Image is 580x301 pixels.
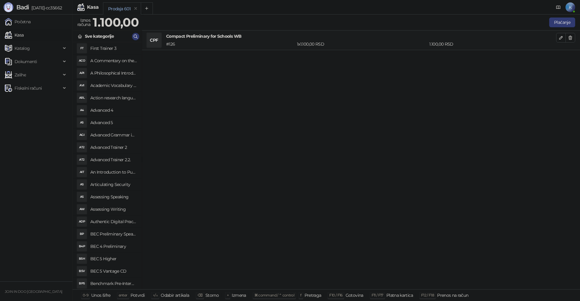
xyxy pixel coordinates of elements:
div: 1.100,00 RSD [428,41,557,47]
h4: Authentic Digital Practice Tests, Static online 1ed [90,217,137,226]
span: K [565,2,575,12]
div: Prodaja 601 [108,5,130,12]
h4: Academic Vocabulary in Use [90,81,137,90]
img: Logo [4,2,13,12]
div: B5H [77,254,87,264]
div: Platna kartica [386,291,413,299]
h4: Advanced Trainer 2.2. [90,155,137,165]
a: Početna [5,16,31,28]
div: AS [77,180,87,189]
div: ARL [77,93,87,103]
div: ADP [77,217,87,226]
span: ⌘ command / ⌃ control [254,293,295,297]
span: Dokumenti [14,56,37,68]
h4: Assessing Speaking [90,192,137,202]
span: F10 / F16 [329,293,342,297]
div: ACO [77,56,87,66]
span: ⌫ [198,293,202,297]
div: AVI [77,81,87,90]
h4: Action research language teaching [90,93,137,103]
div: B5V [77,266,87,276]
div: AS [77,192,87,202]
h4: Compact Preliminary for Schools WB [166,33,556,40]
div: A5 [77,118,87,127]
div: Gotovina [346,291,363,299]
div: AIT [77,167,87,177]
h4: BEC 4 Preliminary [90,242,137,251]
a: Kasa [5,29,24,41]
div: AT2 [77,142,87,152]
h4: BEC Preliminary Speaking Test [90,229,137,239]
span: 0-9 [83,293,88,297]
div: Iznos računa [76,16,92,28]
span: F12 / F18 [421,293,434,297]
div: grid [73,42,142,289]
button: remove [132,6,140,11]
div: Izmena [232,291,246,299]
div: Potvrdi [130,291,145,299]
a: Dokumentacija [553,2,563,12]
small: JOIN IN DOO [GEOGRAPHIC_DATA] [5,290,62,294]
h4: Benchmark Pre-Intermediate SB [90,279,137,288]
span: Badi [16,4,29,11]
span: F11 / F17 [372,293,383,297]
button: Add tab [141,2,153,14]
button: Plaćanje [549,18,575,27]
h4: A Philosophical Introduction to Human Rights [90,68,137,78]
div: Kasa [87,5,98,10]
h4: BEC 5 Higher [90,254,137,264]
div: Prenos na račun [437,291,468,299]
h4: BEC 5 Vantage CD [90,266,137,276]
span: Zalihe [14,69,26,81]
div: CPF [147,33,161,47]
h4: Advanced 4 [90,105,137,115]
div: AGI [77,130,87,140]
span: ↑/↓ [153,293,158,297]
div: 1 x 1.100,00 RSD [296,41,428,47]
div: AT2 [77,155,87,165]
div: API [77,68,87,78]
h4: First Trainer 3 [90,43,137,53]
span: [DATE]-cc35662 [29,5,62,11]
div: Pretraga [304,291,321,299]
div: BP [77,229,87,239]
h4: A Commentary on the International Convent on Civil and Political Rights [90,56,137,66]
div: # 126 [165,41,296,47]
span: + [227,293,229,297]
span: enter [119,293,127,297]
h4: An Introduction to Public International Law [90,167,137,177]
div: B4P [77,242,87,251]
div: Storno [205,291,219,299]
div: Odabir artikala [161,291,189,299]
span: f [300,293,301,297]
div: BPS [77,279,87,288]
h4: Advanced Grammar in Use [90,130,137,140]
div: FT [77,43,87,53]
h4: Assessing Writing [90,204,137,214]
div: AW [77,204,87,214]
h4: Advanced Trainer 2 [90,142,137,152]
span: Fiskalni računi [14,82,42,94]
h4: Advanced 5 [90,118,137,127]
div: Unos šifre [91,291,111,299]
strong: 1.100,00 [93,15,139,30]
div: A4 [77,105,87,115]
div: Sve kategorije [85,33,114,40]
span: Katalog [14,42,30,54]
h4: Articulating Security [90,180,137,189]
